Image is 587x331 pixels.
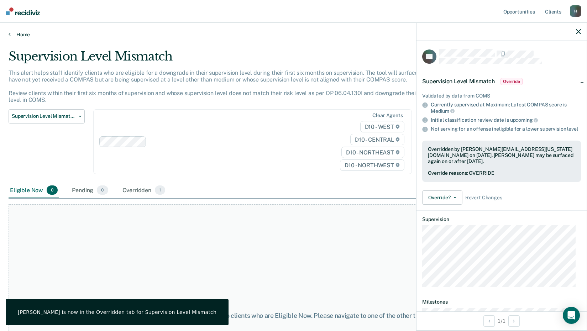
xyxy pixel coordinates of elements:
[70,183,109,198] div: Pending
[12,113,76,119] span: Supervision Level Mismatch
[9,69,449,104] p: This alert helps staff identify clients who are eligible for a downgrade in their supervision lev...
[422,190,462,205] button: Override?
[372,112,403,119] div: Clear agents
[340,159,404,171] span: D10 - NORTHWEST
[422,78,495,85] span: Supervision Level Mismatch
[570,5,581,17] div: H
[563,307,580,324] div: Open Intercom Messenger
[431,108,455,114] span: Medium
[422,93,581,99] div: Validated by data from COMS
[155,185,165,195] span: 1
[350,134,404,145] span: D10 - CENTRAL
[508,315,520,327] button: Next Opportunity
[151,312,436,320] div: At this time, there are no clients who are Eligible Now. Please navigate to one of the other tabs.
[431,117,581,123] div: Initial classification review date is
[422,216,581,222] dt: Supervision
[510,117,538,123] span: upcoming
[431,102,581,114] div: Currently supervised at Maximum; Latest COMPAS score is
[483,315,495,327] button: Previous Opportunity
[416,70,587,93] div: Supervision Level MismatchOverride
[360,121,404,132] span: D10 - WEST
[428,170,575,176] div: Override reasons: OVERRIDE
[500,78,523,85] span: Override
[9,49,449,69] div: Supervision Level Mismatch
[121,183,167,198] div: Overridden
[431,126,581,132] div: Not serving for an offense ineligible for a lower supervision
[416,311,587,330] div: 1 / 1
[428,146,575,164] div: Overridden by [PERSON_NAME][EMAIL_ADDRESS][US_STATE][DOMAIN_NAME] on [DATE]. [PERSON_NAME] may be...
[341,147,404,158] span: D10 - NORTHEAST
[465,195,502,201] span: Revert Changes
[6,7,40,15] img: Recidiviz
[47,185,58,195] span: 0
[422,299,581,305] dt: Milestones
[567,126,578,132] span: level
[9,183,59,198] div: Eligible Now
[97,185,108,195] span: 0
[18,309,216,315] div: [PERSON_NAME] is now in the Overridden tab for Supervision Level Mismatch
[9,31,578,38] a: Home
